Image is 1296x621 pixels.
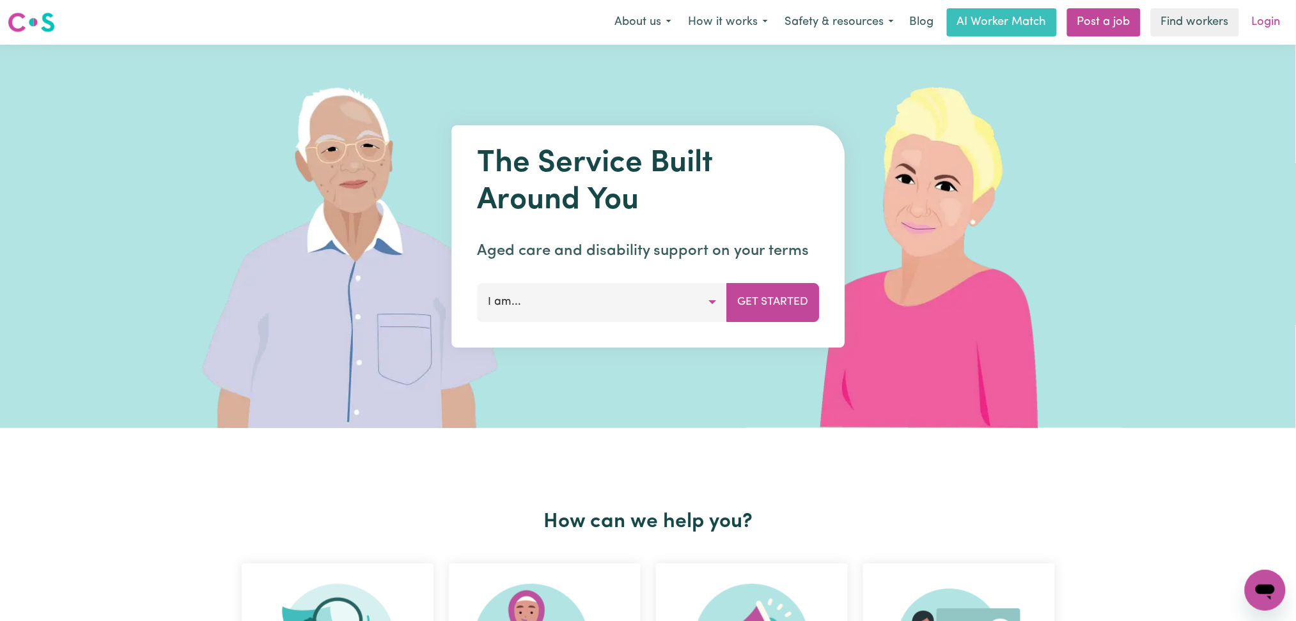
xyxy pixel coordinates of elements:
[477,240,819,263] p: Aged care and disability support on your terms
[606,9,680,36] button: About us
[776,9,902,36] button: Safety & resources
[947,8,1057,36] a: AI Worker Match
[477,146,819,219] h1: The Service Built Around You
[726,283,819,321] button: Get Started
[1151,8,1239,36] a: Find workers
[1067,8,1141,36] a: Post a job
[8,11,55,34] img: Careseekers logo
[902,8,942,36] a: Blog
[234,510,1063,534] h2: How can we help you?
[477,283,727,321] button: I am...
[1244,8,1288,36] a: Login
[680,9,776,36] button: How it works
[8,8,55,37] a: Careseekers logo
[1245,570,1286,611] iframe: Button to launch messaging window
